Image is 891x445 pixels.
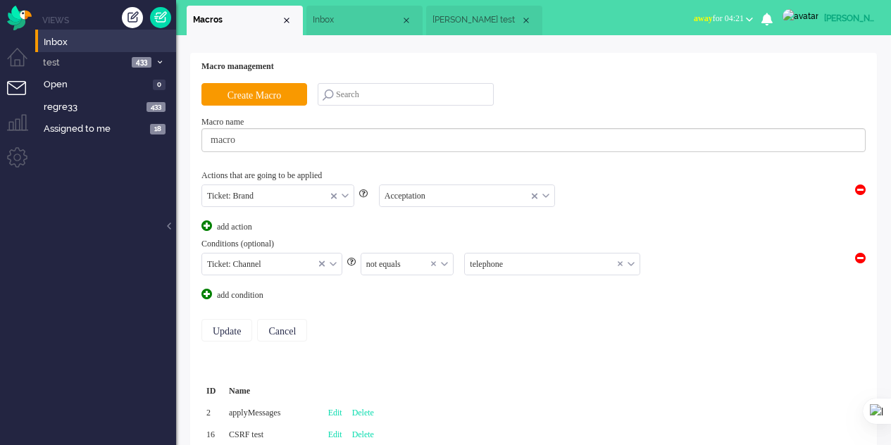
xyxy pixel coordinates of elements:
div: Conditions (optional) [201,238,866,250]
span: Macros [193,14,281,26]
a: Delete [352,408,374,418]
div: add action [201,220,307,233]
div: Close tab [281,15,292,26]
span: 0 [153,80,166,90]
li: Supervisor menu [7,114,39,146]
li: awayfor 04:21 [685,4,761,35]
a: Edit [328,430,342,439]
input: Create Macro [201,83,307,106]
button: awayfor 04:21 [685,8,761,29]
li: Admin menu [7,147,39,179]
a: Omnidesk [7,9,32,20]
span: 433 [147,102,166,113]
span: test [41,56,127,70]
a: Edit [328,408,342,418]
div: Close tab [401,15,412,26]
span: regre33 [44,101,142,114]
div: Macro name [201,116,866,128]
a: regre33 433 [41,99,176,114]
a: Open 0 [41,76,176,92]
span: [PERSON_NAME] test [432,14,521,26]
li: Macros [187,6,303,35]
div: Create ticket [122,7,143,28]
div: add condition [201,289,307,301]
div: Actions that are going to be applied [201,170,866,182]
span: 433 [132,57,151,68]
span: for 04:21 [694,13,744,23]
li: 2567 [426,6,542,35]
li: Views [42,14,176,26]
a: Quick Ticket [150,7,171,28]
img: avatar [783,9,818,23]
span: 18 [150,124,166,134]
img: flow_omnibird.svg [7,6,32,30]
span: Assigned to me [44,123,146,136]
li: Tickets menu [7,81,39,113]
div: ID [201,380,224,402]
div: Close tab [521,15,532,26]
div: Name [224,380,323,402]
li: View [306,6,423,35]
div: [PERSON_NAME] [824,11,877,25]
b: Macro management [201,61,274,71]
div: applyMessages [224,402,323,424]
div: 2 [201,402,224,424]
li: Dashboard menu [7,48,39,80]
span: Inbox [44,36,176,49]
a: [PERSON_NAME] [780,8,877,23]
input: Update [201,319,252,341]
span: Inbox [313,14,401,26]
span: Open [44,78,149,92]
input: Cancel [257,319,307,341]
a: Assigned to me 18 [41,120,176,136]
a: Inbox [41,34,176,49]
a: Delete [352,430,374,439]
input: Search [318,83,494,106]
span: away [694,13,713,23]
